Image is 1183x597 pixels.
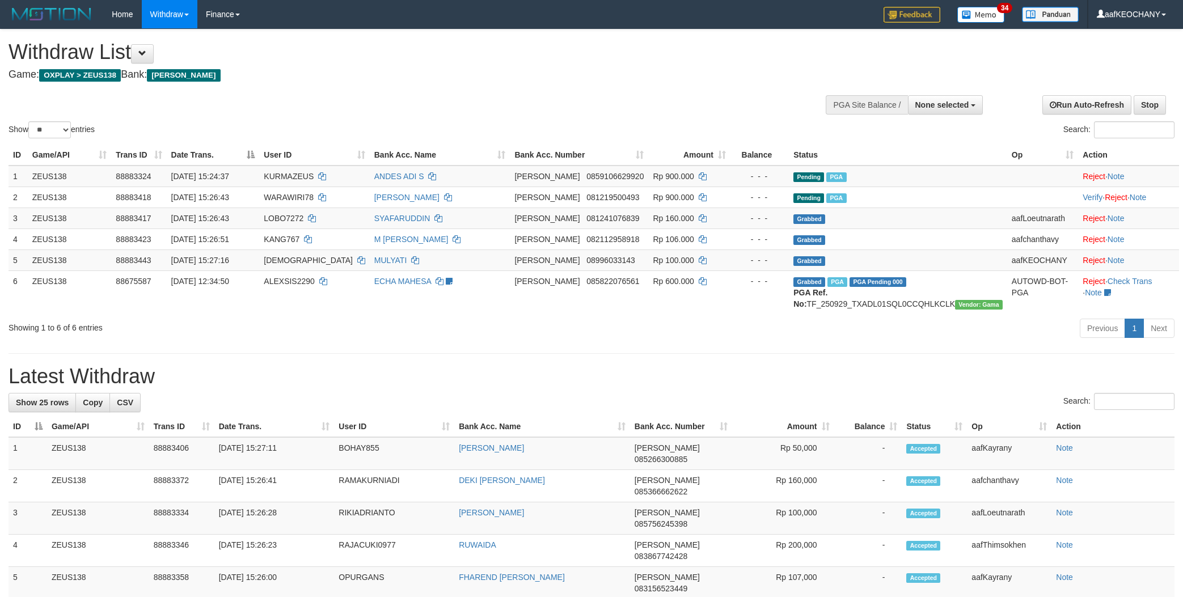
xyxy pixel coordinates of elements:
[171,235,229,244] span: [DATE] 15:26:51
[9,6,95,23] img: MOTION_logo.png
[1056,540,1073,549] a: Note
[793,277,825,287] span: Grabbed
[149,502,214,535] td: 88883334
[826,95,907,115] div: PGA Site Balance /
[957,7,1005,23] img: Button%20Memo.svg
[1007,270,1078,314] td: AUTOWD-BOT-PGA
[967,416,1051,437] th: Op: activate to sort column ascending
[116,235,151,244] span: 88883423
[1083,235,1105,244] a: Reject
[1080,319,1125,338] a: Previous
[9,166,28,187] td: 1
[16,398,69,407] span: Show 25 rows
[653,235,694,244] span: Rp 106.000
[1007,249,1078,270] td: aafKEOCHANY
[264,172,314,181] span: KURMAZEUS
[653,172,694,181] span: Rp 900.000
[9,535,47,567] td: 4
[906,444,940,454] span: Accepted
[9,393,76,412] a: Show 25 rows
[635,476,700,485] span: [PERSON_NAME]
[735,255,784,266] div: - - -
[47,535,149,567] td: ZEUS138
[732,502,834,535] td: Rp 100,000
[1108,277,1152,286] a: Check Trans
[149,416,214,437] th: Trans ID: activate to sort column ascending
[789,145,1007,166] th: Status
[906,509,940,518] span: Accepted
[514,172,580,181] span: [PERSON_NAME]
[149,535,214,567] td: 88883346
[1108,214,1125,223] a: Note
[9,317,484,333] div: Showing 1 to 6 of 6 entries
[793,288,827,308] b: PGA Ref. No:
[171,277,229,286] span: [DATE] 12:34:50
[264,214,303,223] span: LOBO7272
[1130,193,1147,202] a: Note
[884,7,940,23] img: Feedback.jpg
[9,437,47,470] td: 1
[171,214,229,223] span: [DATE] 15:26:43
[1051,416,1174,437] th: Action
[793,193,824,203] span: Pending
[635,552,687,561] span: Copy 083867742428 to clipboard
[967,535,1051,567] td: aafThimsokhen
[264,193,314,202] span: WARAWIRI78
[9,365,1174,388] h1: Latest Withdraw
[116,256,151,265] span: 88883443
[1056,508,1073,517] a: Note
[1143,319,1174,338] a: Next
[9,270,28,314] td: 6
[834,535,902,567] td: -
[789,270,1007,314] td: TF_250929_TXADL01SQL0CCQHLKCLK
[28,166,112,187] td: ZEUS138
[214,470,335,502] td: [DATE] 15:26:41
[334,502,454,535] td: RIKIADRIANTO
[116,214,151,223] span: 88883417
[214,502,335,535] td: [DATE] 15:26:28
[374,172,424,181] a: ANDES ADI S
[171,193,229,202] span: [DATE] 15:26:43
[732,535,834,567] td: Rp 200,000
[514,193,580,202] span: [PERSON_NAME]
[735,213,784,224] div: - - -
[793,214,825,224] span: Grabbed
[834,416,902,437] th: Balance: activate to sort column ascending
[28,228,112,249] td: ZEUS138
[1078,249,1179,270] td: ·
[1078,208,1179,228] td: ·
[116,172,151,181] span: 88883324
[1094,121,1174,138] input: Search:
[635,508,700,517] span: [PERSON_NAME]
[117,398,133,407] span: CSV
[793,172,824,182] span: Pending
[374,256,407,265] a: MULYATI
[264,277,315,286] span: ALEXSIS2290
[902,416,967,437] th: Status: activate to sort column ascending
[1094,393,1174,410] input: Search:
[1078,228,1179,249] td: ·
[1022,7,1079,22] img: panduan.png
[454,416,630,437] th: Bank Acc. Name: activate to sort column ascending
[9,145,28,166] th: ID
[214,437,335,470] td: [DATE] 15:27:11
[732,470,834,502] td: Rp 160,000
[635,443,700,452] span: [PERSON_NAME]
[9,41,778,63] h1: Withdraw List
[75,393,110,412] a: Copy
[653,256,694,265] span: Rp 100.000
[967,437,1051,470] td: aafKayrany
[906,573,940,583] span: Accepted
[635,455,687,464] span: Copy 085266300885 to clipboard
[9,502,47,535] td: 3
[459,476,545,485] a: DEKI [PERSON_NAME]
[635,487,687,496] span: Copy 085366662622 to clipboard
[1063,393,1174,410] label: Search:
[147,69,220,82] span: [PERSON_NAME]
[1083,214,1105,223] a: Reject
[334,470,454,502] td: RAMAKURNIADI
[967,502,1051,535] td: aafLoeutnarath
[1056,573,1073,582] a: Note
[1085,288,1102,297] a: Note
[730,145,789,166] th: Balance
